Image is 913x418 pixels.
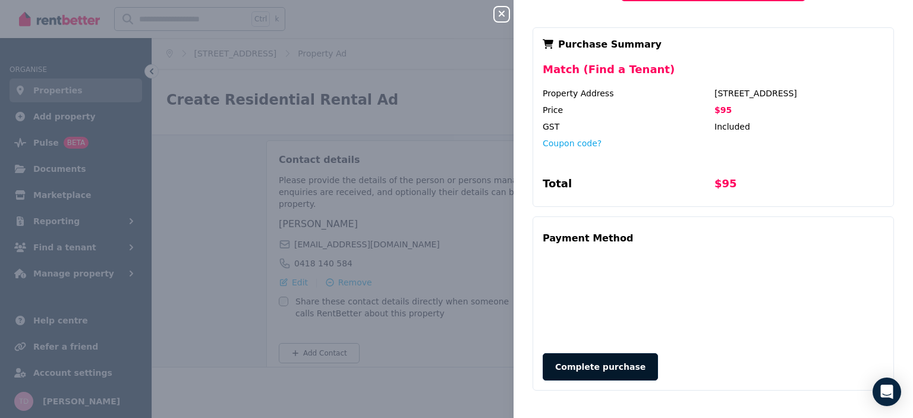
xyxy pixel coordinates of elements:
div: Purchase Summary [543,37,884,52]
span: $95 [714,105,732,115]
div: [STREET_ADDRESS] [714,87,884,99]
div: GST [543,121,712,133]
div: Payment Method [543,227,633,250]
div: Open Intercom Messenger [873,378,901,406]
div: $95 [714,175,884,197]
div: Total [543,175,712,197]
button: Coupon code? [543,137,602,149]
iframe: Secure payment input frame [540,253,886,341]
div: Included [714,121,884,133]
div: Property Address [543,87,712,99]
div: Match (Find a Tenant) [543,61,884,87]
div: Price [543,104,712,116]
button: Complete purchase [543,353,658,381]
